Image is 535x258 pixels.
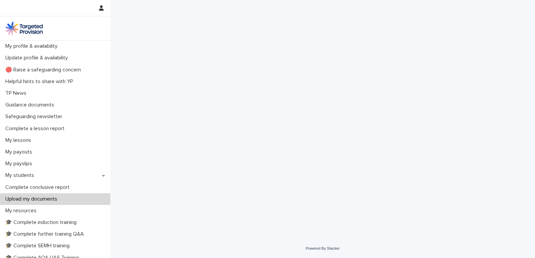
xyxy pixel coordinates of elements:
[306,246,339,250] a: Powered By Stacker
[3,67,86,73] p: 🔴 Raise a safeguarding concern
[3,102,60,108] p: Guidance documents
[3,43,63,49] p: My profile & availability
[3,113,68,120] p: Safeguarding newsletter
[3,231,89,237] p: 🎓 Complete further training Q&A
[3,137,36,144] p: My lessons
[3,125,70,132] p: Complete a lesson report
[3,161,37,167] p: My payslips
[3,208,42,214] p: My resources
[3,219,82,226] p: 🎓 Complete induction training
[3,196,63,202] p: Upload my documents
[5,22,43,35] img: M5nRWzHhSzIhMunXDL62
[3,149,37,155] p: My payouts
[3,172,39,179] p: My students
[3,78,79,85] p: Helpful hints to share with YP
[3,55,73,61] p: Update profile & availability
[3,184,75,191] p: Complete conclusive report
[3,90,32,96] p: TP News
[3,243,75,249] p: 🎓 Complete SEMH training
